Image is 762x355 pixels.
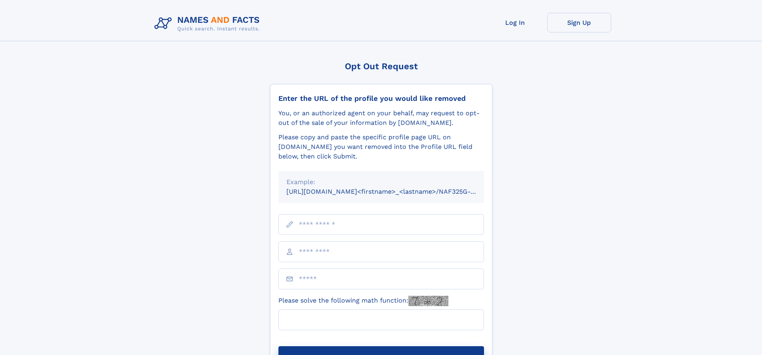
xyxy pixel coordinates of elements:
[286,177,476,187] div: Example:
[270,61,492,71] div: Opt Out Request
[278,296,448,306] label: Please solve the following math function:
[483,13,547,32] a: Log In
[278,94,484,103] div: Enter the URL of the profile you would like removed
[278,132,484,161] div: Please copy and paste the specific profile page URL on [DOMAIN_NAME] you want removed into the Pr...
[547,13,611,32] a: Sign Up
[151,13,266,34] img: Logo Names and Facts
[278,108,484,128] div: You, or an authorized agent on your behalf, may request to opt-out of the sale of your informatio...
[286,188,499,195] small: [URL][DOMAIN_NAME]<firstname>_<lastname>/NAF325G-xxxxxxxx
